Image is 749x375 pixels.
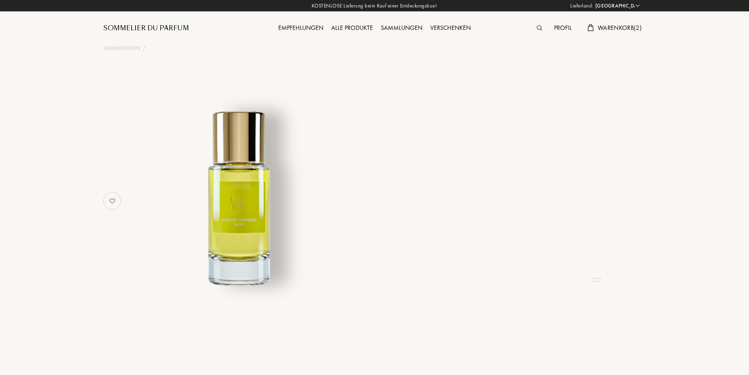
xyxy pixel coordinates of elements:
[105,193,120,209] img: no_like_p.png
[327,23,377,33] div: Alle Produkte
[377,23,426,33] div: Sammlungen
[587,24,594,31] img: cart.svg
[142,100,336,294] img: undefined undefined
[570,2,593,10] span: Lieferland:
[327,24,377,32] a: Alle Produkte
[550,23,576,33] div: Profil
[550,24,576,32] a: Profil
[103,24,189,33] a: Sommelier du Parfum
[537,25,542,31] img: search_icn.svg
[426,24,475,32] a: Verschenken
[103,44,140,52] a: Sammlungen
[143,44,146,52] div: /
[377,24,426,32] a: Sammlungen
[426,23,475,33] div: Verschenken
[274,23,327,33] div: Empfehlungen
[598,24,642,32] span: Warenkorb ( 2 )
[274,24,327,32] a: Empfehlungen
